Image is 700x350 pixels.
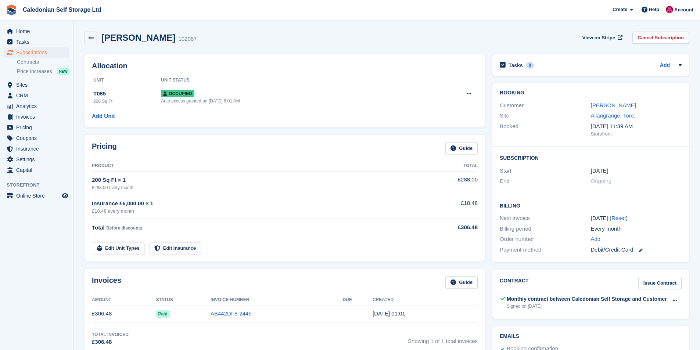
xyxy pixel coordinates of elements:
a: AB442DF8-2445 [211,310,252,317]
a: menu [4,26,69,36]
a: Caledonian Self Storage Ltd [20,4,104,16]
h2: [PERSON_NAME] [101,33,175,43]
a: Cancel Subscription [632,32,689,44]
span: Paid [156,310,169,318]
div: Every month [591,225,682,233]
a: Issue Contract [638,277,682,289]
div: Insurance £6,000.00 × 1 [92,199,418,208]
a: menu [4,144,69,154]
span: Analytics [16,101,60,111]
span: Sites [16,80,60,90]
h2: Billing [500,202,682,209]
span: Ongoing [591,178,612,184]
a: Guide [445,276,478,288]
a: menu [4,90,69,101]
div: Total Invoiced [92,331,129,338]
span: Before discounts [106,225,142,231]
h2: Contract [500,277,529,289]
h2: Subscription [500,154,682,161]
a: Add [591,235,601,243]
span: Account [674,6,693,14]
th: Due [342,294,373,306]
div: Site [500,112,590,120]
div: Auto access granted on [DATE] 6:01 AM [161,98,426,104]
span: Occupied [161,90,194,97]
a: menu [4,80,69,90]
div: T065 [93,90,161,98]
a: Add [660,61,670,70]
div: [DATE] ( ) [591,214,682,223]
th: Product [92,160,418,172]
a: Edit Insurance [149,242,201,255]
span: Tasks [16,37,60,47]
h2: Pricing [92,142,117,154]
a: Preview store [61,191,69,200]
th: Unit [92,75,161,86]
div: £18.48 every month [92,208,418,215]
div: Start [500,167,590,175]
div: Next invoice [500,214,590,223]
a: menu [4,191,69,201]
span: Capital [16,165,60,175]
div: Booked [500,122,590,138]
th: Unit Status [161,75,426,86]
a: Add Unit [92,112,115,120]
a: Allangrange, Tore. [591,112,635,119]
th: Total [418,160,478,172]
span: CRM [16,90,60,101]
td: £288.00 [418,172,478,195]
span: Storefront [7,181,73,189]
a: [PERSON_NAME] [591,102,636,108]
a: menu [4,37,69,47]
div: Storefront [591,130,682,138]
time: 2025-09-02 00:00:00 UTC [591,167,608,175]
a: Edit Unit Types [92,242,145,255]
div: Billing period [500,225,590,233]
span: Online Store [16,191,60,201]
a: menu [4,154,69,165]
div: Order number [500,235,590,243]
time: 2025-09-02 00:01:01 UTC [373,310,405,317]
span: Help [649,6,659,13]
img: stora-icon-8386f47178a22dfd0bd8f6a31ec36ba5ce8667c1dd55bd0f319d3a0aa187defe.svg [6,4,17,15]
span: Total [92,224,105,231]
span: View on Stripe [582,34,615,42]
th: Created [373,294,478,306]
span: Settings [16,154,60,165]
th: Amount [92,294,156,306]
td: £306.48 [92,306,156,322]
a: Guide [445,142,478,154]
span: Invoices [16,112,60,122]
span: Create [613,6,627,13]
span: Price increases [17,68,52,75]
a: menu [4,101,69,111]
a: Reset [611,215,626,221]
span: Home [16,26,60,36]
div: NEW [57,68,69,75]
span: Pricing [16,122,60,133]
span: Showing 1 of 1 total invoices [408,331,478,346]
img: Donald Mathieson [666,6,673,13]
h2: Emails [500,333,682,339]
div: £306.48 [418,223,478,232]
div: End [500,177,590,185]
h2: Invoices [92,276,121,288]
h2: Tasks [509,62,523,69]
div: Monthly contract between Caledonian Self Storage and Customer [507,295,667,303]
a: menu [4,47,69,58]
td: £18.48 [418,195,478,219]
a: Contracts [17,59,69,66]
span: Subscriptions [16,47,60,58]
a: View on Stripe [579,32,624,44]
div: 200 Sq Ft × 1 [92,176,418,184]
div: 200 Sq Ft [93,98,161,105]
div: Signed on [DATE] [507,303,667,310]
a: Price increases NEW [17,67,69,75]
div: Payment method [500,246,590,254]
h2: Allocation [92,62,478,70]
div: Debit/Credit Card [591,246,682,254]
th: Invoice Number [211,294,342,306]
a: menu [4,165,69,175]
th: Status [156,294,211,306]
span: Coupons [16,133,60,143]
